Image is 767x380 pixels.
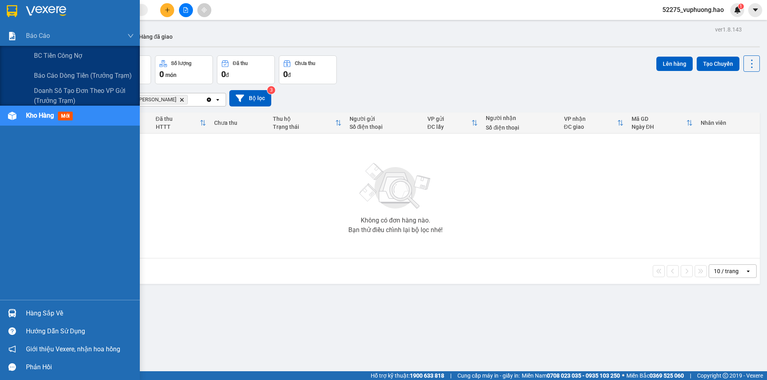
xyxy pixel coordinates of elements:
span: Miền Nam [522,371,620,380]
div: Hàng sắp về [26,307,134,319]
span: Kho hàng [26,112,54,119]
div: Chưa thu [295,61,315,66]
span: đ [288,72,291,78]
th: Toggle SortBy [560,112,628,134]
button: Đã thu0đ [217,55,275,84]
div: Đã thu [233,61,248,66]
span: ⚪️ [622,374,624,377]
span: đ [226,72,229,78]
div: Người gửi [350,116,419,122]
div: Hướng dẫn sử dụng [26,325,134,337]
span: Giới thiệu Vexere, nhận hoa hồng [26,344,120,354]
div: Số điện thoại [350,124,419,130]
div: Trạng thái [273,124,335,130]
span: VP Gành Hào, close by backspace [127,95,188,104]
button: aim [197,3,211,17]
span: Miền Bắc [626,371,684,380]
button: plus [160,3,174,17]
strong: 1900 633 818 [410,372,444,379]
th: Toggle SortBy [269,112,346,134]
div: VP nhận [564,116,617,122]
div: Người nhận [486,115,556,121]
span: 0 [159,69,164,79]
button: Chưa thu0đ [279,55,337,84]
span: món [165,72,177,78]
span: Báo cáo dòng tiền (trưởng trạm) [34,71,132,81]
span: | [690,371,691,380]
div: ver 1.8.143 [715,25,742,34]
button: Lên hàng [656,57,693,71]
div: ĐC lấy [427,124,472,130]
div: Phản hồi [26,361,134,373]
span: 0 [283,69,288,79]
svg: open [215,96,221,103]
span: plus [165,7,170,13]
span: 1 [739,4,742,9]
button: Tạo Chuyến [697,57,739,71]
img: svg+xml;base64,PHN2ZyBjbGFzcz0ibGlzdC1wbHVnX19zdmciIHhtbG5zPSJodHRwOi8vd3d3LnczLm9yZy8yMDAwL3N2Zy... [356,158,435,214]
span: file-add [183,7,189,13]
span: down [127,33,134,39]
button: caret-down [748,3,762,17]
sup: 1 [738,4,744,9]
div: Mã GD [632,116,686,122]
svg: Clear all [206,96,212,103]
th: Toggle SortBy [152,112,211,134]
img: warehouse-icon [8,309,16,317]
th: Toggle SortBy [423,112,482,134]
button: Bộ lọc [229,90,271,106]
div: Số lượng [171,61,191,66]
button: Số lượng0món [155,55,213,84]
input: Selected VP Gành Hào. [189,96,190,104]
span: Doanh số tạo đơn theo VP gửi (trưởng trạm) [34,86,134,106]
div: Đã thu [156,116,200,122]
div: Bạn thử điều chỉnh lại bộ lọc nhé! [348,227,443,233]
span: Báo cáo [26,31,50,41]
span: message [8,363,16,371]
div: Nhân viên [701,120,756,126]
button: file-add [179,3,193,17]
div: 10 / trang [714,267,739,275]
sup: 3 [267,86,275,94]
span: BC tiền công nợ [34,51,82,61]
strong: 0369 525 060 [650,372,684,379]
div: Chưa thu [214,120,265,126]
div: VP gửi [427,116,472,122]
th: Toggle SortBy [628,112,697,134]
img: solution-icon [8,32,16,40]
span: | [450,371,451,380]
span: Cung cấp máy in - giấy in: [457,371,520,380]
img: icon-new-feature [734,6,741,14]
span: notification [8,345,16,353]
span: copyright [723,373,728,378]
span: aim [201,7,207,13]
span: 0 [221,69,226,79]
svg: Delete [179,97,184,102]
button: Hàng đã giao [133,27,179,46]
img: warehouse-icon [8,112,16,120]
svg: open [745,268,751,274]
span: Hỗ trợ kỹ thuật: [371,371,444,380]
span: mới [58,112,73,120]
div: Ngày ĐH [632,124,686,130]
span: 52275_vuphuong.hao [656,5,730,15]
span: VP Gành Hào [130,96,176,103]
strong: 0708 023 035 - 0935 103 250 [547,372,620,379]
div: ĐC giao [564,124,617,130]
span: question-circle [8,327,16,335]
div: Không có đơn hàng nào. [361,217,430,224]
div: Số điện thoại [486,124,556,131]
img: logo-vxr [7,5,17,17]
div: HTTT [156,124,200,130]
div: Thu hộ [273,116,335,122]
span: caret-down [752,6,759,14]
